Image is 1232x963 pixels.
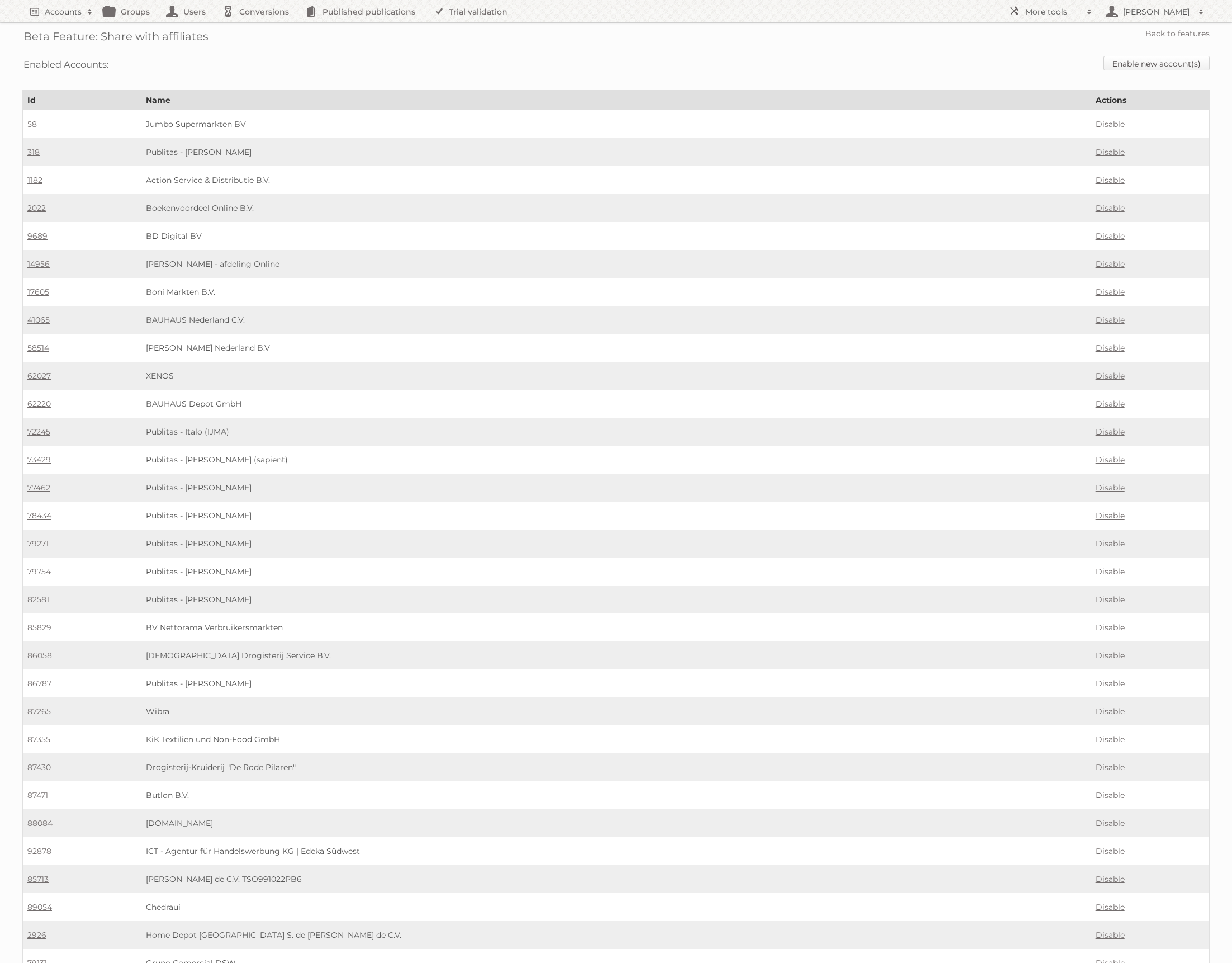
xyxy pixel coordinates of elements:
a: 58514 [27,343,49,353]
a: 41065 [27,315,50,325]
a: Disable [1096,455,1125,465]
a: 88084 [27,818,53,828]
a: Disable [1096,539,1125,549]
td: ICT - Agentur für Handelswerbung KG | Edeka Südwest [141,837,1091,865]
a: 58 [27,119,37,129]
a: Disable [1096,175,1125,185]
a: Disable [1096,483,1125,493]
a: 17605 [27,287,49,297]
td: Publitas - [PERSON_NAME] [141,138,1091,166]
a: 72245 [27,427,50,437]
a: Disable [1096,594,1125,605]
td: Jumbo Supermarkten BV [141,110,1091,139]
a: Disable [1096,650,1125,660]
a: 92878 [27,846,51,856]
a: 2926 [27,930,46,940]
th: Actions [1091,91,1209,110]
th: Name [141,91,1091,110]
a: Disable [1096,231,1125,241]
a: 318 [27,147,40,157]
a: 9689 [27,231,48,241]
a: Disable [1096,203,1125,213]
a: 87430 [27,762,51,772]
td: Publitas - [PERSON_NAME] [141,474,1091,502]
td: Boekenvoordeel Online B.V. [141,194,1091,222]
a: 78434 [27,511,51,521]
a: Disable [1096,706,1125,716]
a: Disable [1096,147,1125,157]
td: [DOMAIN_NAME] [141,809,1091,837]
a: Disable [1096,567,1125,577]
a: Disable [1096,427,1125,437]
a: Back to features [1145,29,1210,39]
a: Disable [1096,734,1125,744]
td: Publitas - [PERSON_NAME] [141,558,1091,586]
a: 1182 [27,175,42,185]
a: 87355 [27,734,50,744]
a: Disable [1096,371,1125,381]
td: Publitas - [PERSON_NAME] (sapient) [141,446,1091,474]
a: 87265 [27,706,51,716]
h2: Accounts [45,6,82,17]
a: 79271 [27,539,49,549]
td: Boni Markten B.V. [141,278,1091,306]
th: Id [23,91,141,110]
a: 82581 [27,594,49,605]
td: Butlon B.V. [141,781,1091,809]
a: Disable [1096,818,1125,828]
a: Disable [1096,790,1125,800]
a: 62220 [27,399,51,409]
a: 2022 [27,203,46,213]
a: 79754 [27,567,51,577]
a: 85713 [27,874,49,884]
h2: Beta Feature: Share with affiliates [23,28,209,45]
td: Publitas - [PERSON_NAME] [141,669,1091,697]
td: [DEMOGRAPHIC_DATA] Drogisterij Service B.V. [141,641,1091,669]
a: 62027 [27,371,51,381]
a: 89054 [27,902,52,912]
td: XENOS [141,362,1091,390]
a: Disable [1096,762,1125,772]
td: Action Service & Distributie B.V. [141,166,1091,194]
a: Disable [1096,343,1125,353]
a: 87471 [27,790,48,800]
a: Disable [1096,874,1125,884]
a: Disable [1096,287,1125,297]
h3: Enabled Accounts: [23,56,108,73]
td: Drogisterij-Kruiderij "De Rode Pilaren" [141,753,1091,781]
td: [PERSON_NAME] - afdeling Online [141,250,1091,278]
td: Publitas - [PERSON_NAME] [141,530,1091,558]
a: Disable [1096,622,1125,632]
td: Publitas - Italo (IJMA) [141,418,1091,446]
td: Wibra [141,697,1091,725]
a: Disable [1096,511,1125,521]
td: Publitas - [PERSON_NAME] [141,502,1091,530]
td: Chedraui [141,893,1091,921]
a: Disable [1096,119,1125,129]
a: Disable [1096,930,1125,940]
td: BAUHAUS Nederland C.V. [141,306,1091,334]
td: BAUHAUS Depot GmbH [141,390,1091,418]
a: Disable [1096,315,1125,325]
td: Home Depot [GEOGRAPHIC_DATA] S. de [PERSON_NAME] de C.V. [141,921,1091,949]
td: [PERSON_NAME] Nederland B.V [141,334,1091,362]
a: 86787 [27,678,51,688]
a: Disable [1096,902,1125,912]
td: KiK Textilien und Non-Food GmbH [141,725,1091,753]
a: Disable [1096,399,1125,409]
td: [PERSON_NAME] de C.V. TSO991022PB6 [141,865,1091,893]
a: 86058 [27,650,52,660]
h2: More tools [1025,6,1081,17]
h2: [PERSON_NAME] [1120,6,1193,17]
a: Enable new account(s) [1103,56,1210,70]
a: 73429 [27,455,51,465]
a: 85829 [27,622,51,632]
a: Disable [1096,846,1125,856]
a: 77462 [27,483,50,493]
td: Publitas - [PERSON_NAME] [141,586,1091,613]
a: Disable [1096,259,1125,269]
td: BV Nettorama Verbruikersmarkten [141,613,1091,641]
td: BD Digital BV [141,222,1091,250]
a: Disable [1096,678,1125,688]
a: 14956 [27,259,50,269]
